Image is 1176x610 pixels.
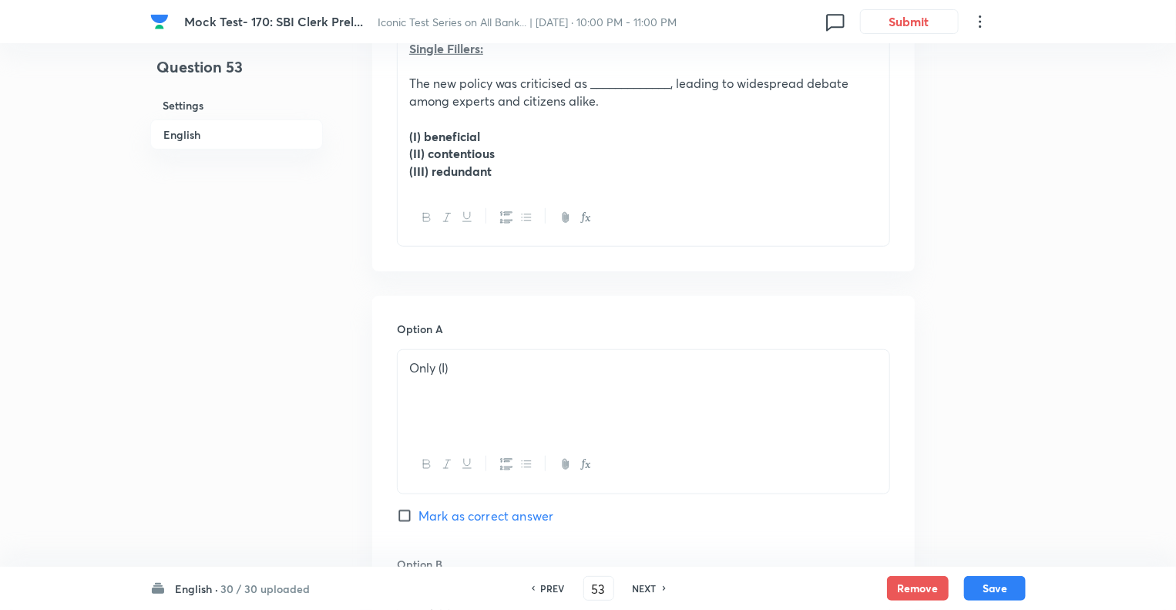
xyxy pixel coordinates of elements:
[175,581,218,597] h6: English ·
[409,163,492,179] strong: (III) redundant
[409,75,878,110] p: The new policy was criticised as _____________, leading to widespread debate among experts and ci...
[150,56,323,91] h4: Question 53
[409,40,483,56] u: Single Fillers:
[409,128,480,144] strong: (I) beneficial
[220,581,310,597] h6: 30 / 30 uploaded
[541,581,565,595] h6: PREV
[184,13,363,29] span: Mock Test- 170: SBI Clerk Prel...
[150,12,169,31] img: Company Logo
[860,9,959,34] button: Submit
[633,581,657,595] h6: NEXT
[409,359,878,377] p: Only (I)
[397,321,890,337] h6: Option A
[887,576,949,601] button: Remove
[378,15,677,29] span: Iconic Test Series on All Bank... | [DATE] · 10:00 PM - 11:00 PM
[964,576,1026,601] button: Save
[150,91,323,120] h6: Settings
[150,120,323,150] h6: English
[409,145,495,161] strong: (II) contentious
[397,556,890,572] h6: Option B
[418,507,553,525] span: Mark as correct answer
[150,12,172,31] a: Company Logo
